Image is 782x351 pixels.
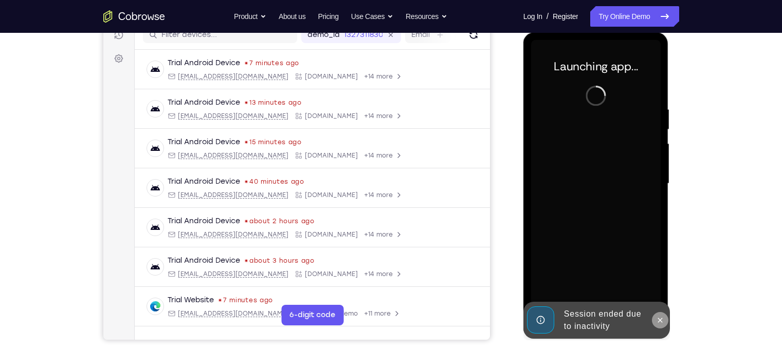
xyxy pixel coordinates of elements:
span: android@example.com [75,76,185,85]
div: App [191,274,254,282]
div: Open device details [31,251,387,291]
span: Cobrowse.io [202,76,254,85]
time: Fri Aug 29 2025 12:27:26 GMT+0300 (Eastern European Summer Time) [146,142,198,150]
button: Resources [406,6,447,27]
div: App [191,116,254,124]
a: Go to the home page [103,10,165,23]
div: Open device details [31,133,387,172]
span: +14 more [261,155,289,164]
div: Email [64,195,185,203]
div: Email [64,274,185,282]
span: +11 more [261,314,287,322]
span: Cobrowse.io [202,116,254,124]
span: +14 more [261,274,289,282]
div: Email [64,155,185,164]
div: Email [64,76,185,85]
div: Trial Android Device [64,141,137,151]
button: Refresh [362,31,378,47]
div: Trial Android Device [64,102,137,112]
span: +14 more [261,116,289,124]
div: Last seen [142,264,144,266]
label: demo_id [204,34,237,44]
a: Log In [523,6,542,27]
span: / [547,10,549,23]
div: Email [64,116,185,124]
button: Use Cases [351,6,393,27]
div: App [191,76,254,85]
span: web@example.com [75,314,185,322]
div: Trial Android Device [64,220,137,230]
div: Trial Android Device [64,260,137,270]
div: Last seen [142,106,144,108]
a: About us [279,6,305,27]
div: App [191,235,254,243]
span: android@example.com [75,155,185,164]
div: Open device details [31,291,387,330]
span: android@example.com [75,274,185,282]
time: Fri Aug 29 2025 12:39:54 GMT+0300 (Eastern European Summer Time) [146,63,196,71]
span: android@example.com [75,116,185,124]
div: App [191,195,254,203]
span: Cobrowse.io [202,155,254,164]
time: Fri Aug 29 2025 12:07:36 GMT+0300 (Eastern European Summer Time) [146,182,201,190]
span: android@example.com [75,235,185,243]
div: Last seen [142,145,144,147]
span: Cobrowse.io [202,235,254,243]
div: Last seen [142,185,144,187]
span: +14 more [261,235,289,243]
div: Trial Android Device [64,62,137,72]
span: +14 more [261,195,289,203]
button: Product [234,6,266,27]
span: android@example.com [75,195,185,203]
time: Fri Aug 29 2025 10:15:41 GMT+0300 (Eastern European Summer Time) [146,261,211,269]
div: Open device details [31,172,387,212]
div: Trial Website [64,299,111,309]
div: Trial Android Device [64,181,137,191]
a: Try Online Demo [590,6,679,27]
div: Email [64,314,185,322]
span: Cobrowse.io [202,195,254,203]
time: Fri Aug 29 2025 10:21:33 GMT+0300 (Eastern European Summer Time) [146,221,211,229]
div: Last seen [142,66,144,68]
div: Last seen [142,224,144,226]
div: App [191,155,254,164]
a: Register [553,6,578,27]
button: 6-digit code [178,309,240,329]
div: Open device details [31,212,387,251]
div: Email [64,235,185,243]
div: Last seen [116,303,118,305]
span: +14 more [261,76,289,85]
time: Fri Aug 29 2025 12:29:28 GMT+0300 (Eastern European Summer Time) [146,103,198,111]
div: Open device details [31,93,387,133]
time: Fri Aug 29 2025 12:52:57 GMT+0300 (Eastern European Summer Time) [120,300,170,308]
a: Pricing [318,6,338,27]
label: Email [308,34,326,44]
div: Session ended due to inactivity [37,271,126,304]
div: Open device details [31,54,387,93]
span: Cobrowse.io [202,274,254,282]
